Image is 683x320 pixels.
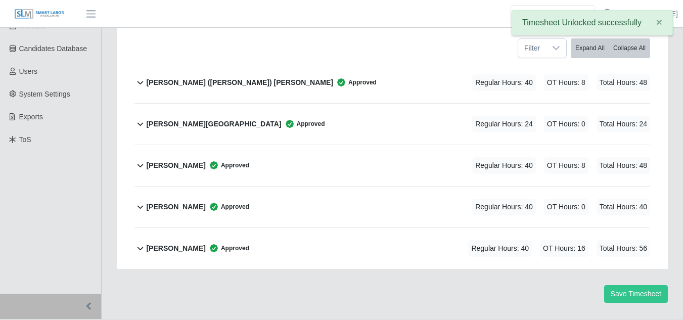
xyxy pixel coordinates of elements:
[512,10,673,35] div: Timesheet Unlocked successfully
[19,113,43,121] span: Exports
[146,202,205,212] b: [PERSON_NAME]
[134,187,650,227] button: [PERSON_NAME] Approved Regular Hours: 40 OT Hours: 0 Total Hours: 40
[146,160,205,171] b: [PERSON_NAME]
[597,199,650,215] span: Total Hours: 40
[282,119,325,129] span: Approved
[19,67,38,75] span: Users
[597,116,650,132] span: Total Hours: 24
[146,119,281,129] b: [PERSON_NAME][GEOGRAPHIC_DATA]
[146,77,333,88] b: [PERSON_NAME] ([PERSON_NAME]) [PERSON_NAME]
[656,16,662,28] span: ×
[609,38,650,58] button: Collapse All
[19,44,87,53] span: Candidates Database
[134,104,650,145] button: [PERSON_NAME][GEOGRAPHIC_DATA] Approved Regular Hours: 24 OT Hours: 0 Total Hours: 24
[206,160,249,170] span: Approved
[597,240,650,257] span: Total Hours: 56
[134,62,650,103] button: [PERSON_NAME] ([PERSON_NAME]) [PERSON_NAME] Approved Regular Hours: 40 OT Hours: 8 Total Hours: 48
[571,38,609,58] button: Expand All
[544,157,588,174] span: OT Hours: 8
[597,74,650,91] span: Total Hours: 48
[206,202,249,212] span: Approved
[472,157,536,174] span: Regular Hours: 40
[472,74,536,91] span: Regular Hours: 40
[472,116,536,132] span: Regular Hours: 24
[604,285,668,303] button: Save Timesheet
[544,199,588,215] span: OT Hours: 0
[597,157,650,174] span: Total Hours: 48
[14,9,65,20] img: SLM Logo
[472,199,536,215] span: Regular Hours: 40
[511,5,595,23] input: Search
[19,135,31,144] span: ToS
[146,243,205,254] b: [PERSON_NAME]
[540,240,588,257] span: OT Hours: 16
[571,38,650,58] div: bulk actions
[468,240,532,257] span: Regular Hours: 40
[620,9,678,19] a: [PERSON_NAME]
[544,74,588,91] span: OT Hours: 8
[206,243,249,253] span: Approved
[134,228,650,269] button: [PERSON_NAME] Approved Regular Hours: 40 OT Hours: 16 Total Hours: 56
[544,116,588,132] span: OT Hours: 0
[19,90,70,98] span: System Settings
[518,39,546,58] span: Filter
[333,77,377,87] span: Approved
[134,145,650,186] button: [PERSON_NAME] Approved Regular Hours: 40 OT Hours: 8 Total Hours: 48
